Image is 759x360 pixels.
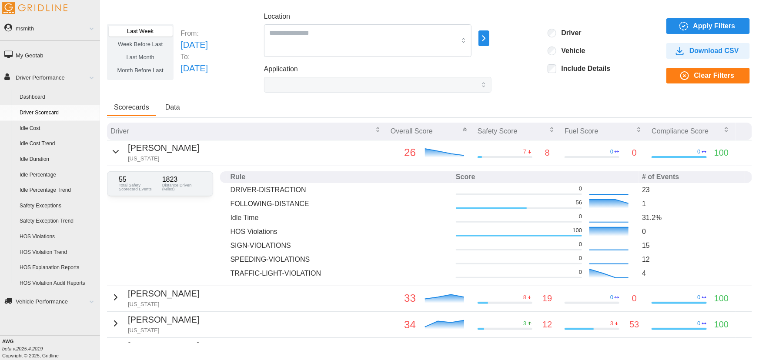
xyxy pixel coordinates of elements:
p: SIGN-VIOLATIONS [231,240,449,250]
span: 31.2 % [642,214,662,221]
a: Idle Cost [16,121,100,137]
p: [DATE] [181,38,208,52]
p: 0 [697,320,700,327]
p: 8 [523,293,526,301]
p: 1 [642,199,742,209]
button: [PERSON_NAME][US_STATE] [110,313,199,334]
b: AWG [2,339,13,344]
p: 56 [576,199,582,207]
button: Clear Filters [666,68,750,83]
p: 33 [391,290,416,307]
a: Driver Scorecard [16,105,100,121]
th: Score [452,171,639,183]
p: [PERSON_NAME] [128,339,199,353]
p: 3 [610,320,613,327]
p: 0 [579,185,582,193]
label: Vehicle [556,47,585,55]
span: Scorecards [114,104,149,111]
p: 1823 [162,176,201,183]
p: 12 [542,318,552,331]
th: # of Events [639,171,745,183]
a: Idle Percentage Trend [16,183,100,198]
p: [US_STATE] [128,300,199,308]
p: Idle Time [231,213,449,223]
p: 0 [642,227,742,237]
button: [PERSON_NAME][US_STATE] [110,287,199,308]
p: 100 [714,292,729,305]
p: 0 [579,268,582,276]
th: Rule [227,171,453,183]
a: HOS Explanation Reports [16,260,100,276]
p: 0 [610,293,613,301]
p: 34 [391,317,416,333]
label: Driver [556,29,582,37]
p: [PERSON_NAME] [128,141,199,155]
p: HOS Violations [231,227,449,237]
p: [US_STATE] [128,327,199,334]
p: SPEEDING-VIOLATIONS [231,254,449,264]
p: Fuel Score [565,126,598,136]
span: Apply Filters [693,19,736,33]
div: Copyright © 2025, Gridline [2,338,100,359]
p: 0 [579,254,582,262]
p: 3 [523,320,526,327]
p: 4 [642,268,742,278]
p: [PERSON_NAME] [128,287,199,300]
p: 0 [579,240,582,248]
span: Data [165,104,180,111]
p: Distance Driven (Miles) [162,183,201,191]
p: 12 [642,254,742,264]
span: Last Month [126,54,154,60]
label: Location [264,11,291,22]
a: Idle Duration [16,152,100,167]
p: 0 [632,146,637,160]
p: Driver [110,126,129,136]
p: 7 [523,148,526,156]
a: HOS Violation Audit Reports [16,276,100,291]
p: Overall Score [391,126,433,136]
p: 15 [642,240,742,250]
a: Dashboard [16,90,100,105]
p: [PERSON_NAME] [128,313,199,327]
span: Download CSV [689,43,739,58]
button: [PERSON_NAME][US_STATE] [110,141,199,163]
p: 37 [391,343,416,359]
p: FOLLOWING-DISTANCE [231,199,449,209]
p: 55 [119,176,158,183]
button: Apply Filters [666,18,750,34]
p: From: [181,28,208,38]
a: Safety Exception Trend [16,213,100,229]
p: [US_STATE] [128,155,199,163]
p: To: [181,52,208,62]
label: Application [264,64,298,75]
p: Total Safety Scorecard Events [119,183,158,191]
p: 100 [714,146,729,160]
a: Idle Percentage [16,167,100,183]
p: 0 [610,148,613,156]
p: 26 [391,144,416,161]
p: 0 [697,293,700,301]
p: [DATE] [181,62,208,75]
p: 0 [632,292,637,305]
p: 53 [629,318,639,331]
p: TRAFFIC-LIGHT-VIOLATION [231,268,449,278]
p: DRIVER-DISTRACTION [231,185,449,195]
a: HOS Violations [16,229,100,245]
img: Gridline [2,2,67,14]
p: 8 [545,146,550,160]
span: Clear Filters [694,68,734,83]
button: Download CSV [666,43,750,59]
p: 23 [642,185,742,195]
a: HOS Violation Trend [16,245,100,260]
span: Week Before Last [118,41,163,47]
p: 100 [714,318,729,331]
p: Compliance Score [652,126,709,136]
i: beta v.2025.4.2019 [2,346,43,351]
p: 100 [573,227,582,234]
a: Idle Cost Trend [16,136,100,152]
span: Month Before Last [117,67,164,73]
p: 19 [542,292,552,305]
p: 0 [579,213,582,220]
p: 0 [697,148,700,156]
a: Safety Exceptions [16,198,100,214]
